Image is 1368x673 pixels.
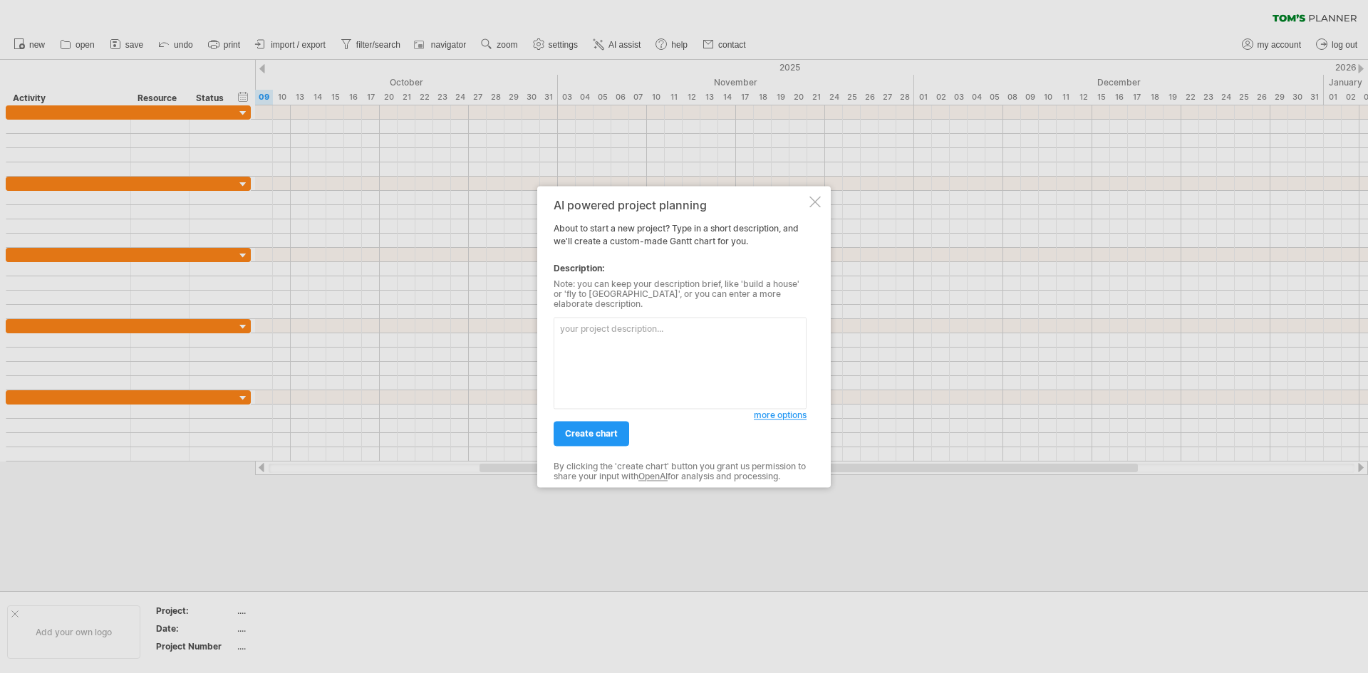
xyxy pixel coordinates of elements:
div: About to start a new project? Type in a short description, and we'll create a custom-made Gantt c... [554,199,807,474]
div: By clicking the 'create chart' button you grant us permission to share your input with for analys... [554,461,807,482]
a: create chart [554,421,629,446]
a: OpenAI [638,471,668,482]
span: create chart [565,428,618,439]
div: AI powered project planning [554,199,807,212]
a: more options [754,409,807,422]
div: Note: you can keep your description brief, like 'build a house' or 'fly to [GEOGRAPHIC_DATA]', or... [554,279,807,310]
div: Description: [554,262,807,275]
span: more options [754,409,807,420]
